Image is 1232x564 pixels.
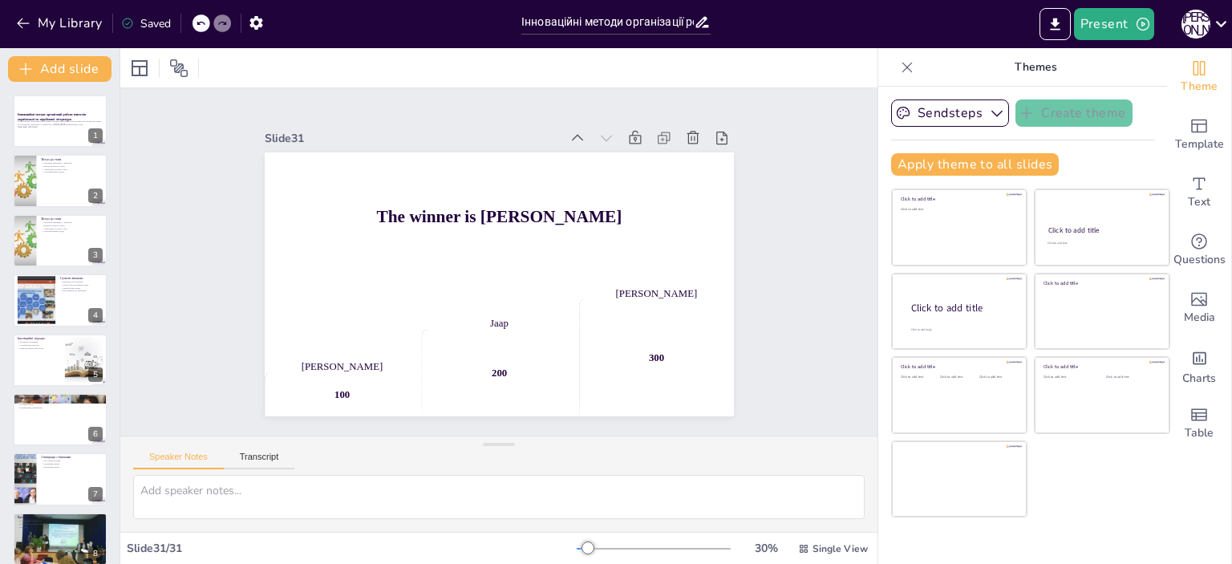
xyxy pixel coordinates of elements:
[1048,241,1154,245] div: Click to add text
[41,224,103,227] p: Вплив на якість освіти
[579,287,734,299] div: [PERSON_NAME]
[747,541,785,556] div: 30 %
[1167,164,1231,221] div: Add text boxes
[911,327,1012,331] div: Click to add body
[265,373,419,416] div: 100
[13,214,107,267] div: https://cdn.sendsteps.com/images/logo/sendsteps_logo_white.pnghttps://cdn.sendsteps.com/images/lo...
[18,340,60,343] p: Проектне навчання
[265,207,734,226] h4: The winner is [PERSON_NAME]
[979,375,1015,379] div: Click to add text
[18,396,103,400] p: Використання технологій
[1106,375,1157,379] div: Click to add text
[1188,193,1210,211] span: Text
[18,112,87,121] strong: Інноваційні методи організації роботи вчителів української та зарубіжної літератури
[813,542,868,555] span: Single View
[88,189,103,203] div: 2
[521,10,694,34] input: Insert title
[901,375,937,379] div: Click to add text
[41,167,103,170] p: Адаптація до нових умов
[911,301,1014,314] div: Click to add title
[1039,8,1071,40] button: Export to PowerPoint
[579,299,734,416] div: 300
[1184,309,1215,327] span: Media
[1167,48,1231,106] div: Change the overall theme
[127,55,152,81] div: Layout
[1044,363,1158,370] div: Click to add title
[60,290,103,293] p: Нові вимоги до навчання
[920,48,1151,87] p: Themes
[1044,280,1158,286] div: Click to add title
[1015,99,1133,127] button: Create theme
[18,336,60,341] p: Інноваційні підходи
[13,393,107,446] div: https://cdn.sendsteps.com/images/logo/sendsteps_logo_white.pnghttps://cdn.sendsteps.com/images/lo...
[88,487,103,501] div: 7
[41,170,103,173] p: Систематичний підхід
[60,284,103,287] p: Недостатня мотивація учнів
[41,463,103,466] p: Підтримка вдома
[18,343,60,347] p: Інтерактивні методи
[422,329,577,416] div: 200
[60,276,103,281] p: Сучасні виклики
[901,363,1015,370] div: Click to add title
[127,541,577,556] div: Slide 31 / 31
[169,59,188,78] span: Position
[901,208,1015,212] div: Click to add text
[41,227,103,230] p: Адаптація до нових умов
[13,154,107,207] div: https://cdn.sendsteps.com/images/logo/sendsteps_logo_white.pnghttps://cdn.sendsteps.com/images/lo...
[1185,424,1214,442] span: Table
[265,131,561,146] div: Slide 31
[41,460,103,463] p: Залучення батьків
[41,456,103,461] p: Співпраця з батьками
[1167,221,1231,279] div: Get real-time input from your audience
[891,153,1059,176] button: Apply theme to all slides
[60,286,103,290] p: Технологічні зміни
[41,164,103,168] p: Вплив на якість освіти
[88,367,103,382] div: 5
[88,128,103,143] div: 1
[41,229,103,233] p: Систематичний підхід
[1181,8,1210,40] button: І [PERSON_NAME]
[1167,337,1231,395] div: Add charts and graphs
[1167,395,1231,452] div: Add a table
[133,452,224,469] button: Speaker Notes
[88,546,103,561] div: 8
[891,99,1009,127] button: Sendsteps
[1181,78,1218,95] span: Theme
[18,347,60,350] p: Використання технологій
[1175,136,1224,153] span: Template
[41,465,103,469] p: Відкритий діалог
[1048,225,1155,235] div: Click to add title
[18,126,103,129] p: Generated with [URL]
[60,281,103,284] p: Виклики для вчителів
[1074,8,1154,40] button: Present
[41,217,103,221] p: Вступ до теми
[18,525,103,529] p: Емпатія
[18,515,103,520] p: Крос-культурне навчання
[18,400,103,404] p: Цифрові технології
[13,274,107,327] div: https://cdn.sendsteps.com/images/logo/sendsteps_logo_white.pnghttps://cdn.sendsteps.com/images/lo...
[18,522,103,525] p: Розвиток критичного мислення
[88,248,103,262] div: 3
[1173,251,1226,269] span: Questions
[88,308,103,323] div: 4
[901,196,1015,202] div: Click to add title
[12,10,109,36] button: My Library
[18,406,103,409] p: Інтерактивні платформи
[13,452,107,505] div: 7
[41,221,103,224] p: Значення інновацій у навчанні
[1167,106,1231,164] div: Add ready made slides
[8,56,111,82] button: Add slide
[265,361,419,373] div: [PERSON_NAME]
[88,427,103,441] div: 6
[13,95,107,148] div: https://cdn.sendsteps.com/images/logo/sendsteps_logo_white.pnghttps://cdn.sendsteps.com/images/lo...
[1181,10,1210,39] div: І [PERSON_NAME]
[41,161,103,164] p: Значення інновацій у навчанні
[224,452,295,469] button: Transcript
[18,120,103,126] p: У презентації розглядаються ключові аспекти організації роботи вчителів української мови та літер...
[18,519,103,522] p: Розширення горизонтів
[18,403,103,406] p: Онлайн-курси
[41,157,103,162] p: Вступ до теми
[1044,375,1094,379] div: Click to add text
[121,16,171,31] div: Saved
[13,334,107,387] div: https://cdn.sendsteps.com/images/logo/sendsteps_logo_white.pnghttps://cdn.sendsteps.com/images/lo...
